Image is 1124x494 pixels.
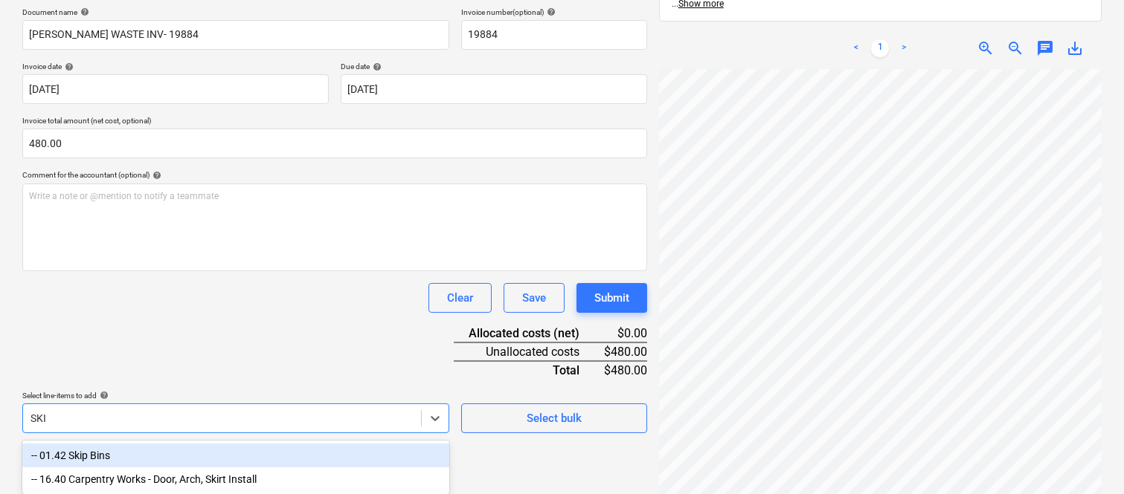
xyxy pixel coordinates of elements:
span: zoom_in [977,39,995,57]
div: Document name [22,7,449,17]
input: Due date not specified [341,74,647,104]
div: -- 01.42 Skip Bins [22,443,449,467]
span: help [544,7,556,16]
div: Submit [594,288,629,308]
div: Clear [447,288,473,308]
span: zoom_out [1006,39,1024,57]
p: Invoice total amount (net cost, optional) [22,116,647,129]
div: Save [522,288,546,308]
input: Invoice date not specified [22,74,329,104]
button: Submit [577,283,647,313]
a: Previous page [847,39,865,57]
div: $480.00 [603,361,647,379]
span: chat [1036,39,1054,57]
div: Comment for the accountant (optional) [22,170,647,180]
div: Total [454,361,603,379]
input: Invoice total amount (net cost, optional) [22,129,647,158]
iframe: Chat Widget [1050,423,1124,494]
button: Select bulk [461,403,647,433]
span: help [370,62,382,71]
a: Page 1 is your current page [871,39,889,57]
div: $480.00 [603,342,647,361]
div: Select line-items to add [22,391,449,400]
div: Invoice date [22,62,329,71]
div: Unallocated costs [454,342,603,361]
span: save_alt [1066,39,1084,57]
div: -- 16.40 Carpentry Works - Door, Arch, Skirt Install [22,467,449,491]
span: help [97,391,109,400]
div: Select bulk [527,409,582,428]
input: Invoice number [461,20,647,50]
div: $0.00 [603,325,647,342]
span: help [150,171,161,180]
button: Clear [428,283,492,313]
button: Save [504,283,565,313]
input: Document name [22,20,449,50]
a: Next page [895,39,913,57]
div: Due date [341,62,647,71]
div: Invoice number (optional) [461,7,647,17]
div: Allocated costs (net) [454,325,603,342]
span: help [77,7,89,16]
span: help [62,62,74,71]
